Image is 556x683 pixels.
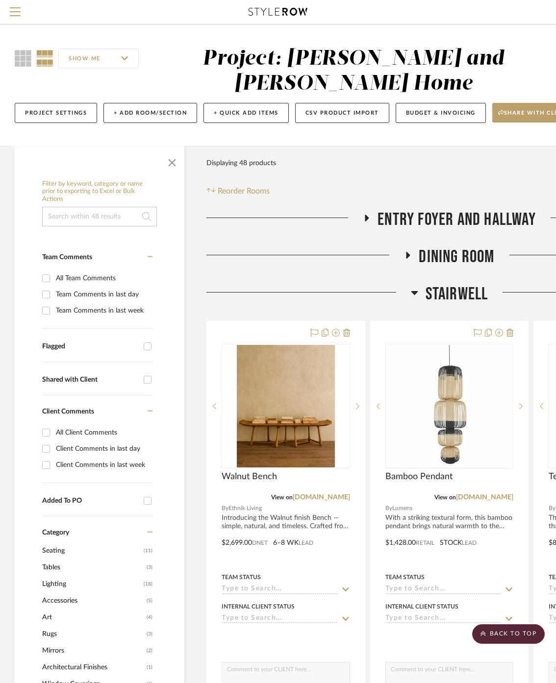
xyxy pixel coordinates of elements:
[222,573,261,582] div: Team Status
[218,185,270,197] span: Reorder Rooms
[147,659,152,675] span: (1)
[385,585,502,594] input: Type to Search…
[147,610,152,625] span: (4)
[456,494,513,501] a: [DOMAIN_NAME]
[42,592,144,609] span: Accessories
[228,504,262,513] span: Ethnik Living
[42,254,92,261] span: Team Comments
[56,441,150,457] div: Client Comments in last day
[42,559,144,576] span: Tables
[56,425,150,440] div: All Client Comments
[56,457,150,473] div: Client Comments in last week
[237,345,335,467] img: Walnut Bench
[42,659,144,676] span: Architectural Finishes
[162,151,182,171] button: Close
[42,542,141,559] span: Seating
[385,602,458,611] div: Internal Client Status
[385,471,453,482] span: Bamboo Pendant
[42,408,94,415] span: Client Comments
[434,494,456,500] span: View on
[388,345,510,467] img: Bamboo Pendant
[42,342,139,351] div: Flagged
[419,246,494,268] span: Dining Room
[42,529,69,537] span: Category
[222,614,338,624] input: Type to Search…
[385,614,502,624] input: Type to Search…
[42,497,139,505] div: Added To PO
[42,626,144,642] span: Rugs
[202,49,504,94] div: Project: [PERSON_NAME] and [PERSON_NAME] Home
[56,303,150,318] div: Team Comments in last week
[206,153,276,173] div: Displaying 48 products
[206,185,270,197] button: Reorder Rooms
[396,103,486,123] button: Budget & Invoicing
[222,471,277,482] span: Walnut Bench
[385,504,392,513] span: By
[271,494,293,500] span: View on
[42,180,157,203] h6: Filter by keyword, category or name prior to exporting to Excel or Bulk Actions
[144,543,152,559] span: (11)
[147,626,152,642] span: (3)
[42,576,141,592] span: Lighting
[147,643,152,659] span: (2)
[42,642,144,659] span: Mirrors
[392,504,412,513] span: Lumens
[222,602,295,611] div: Internal Client Status
[147,560,152,575] span: (3)
[56,287,150,302] div: Team Comments in last day
[222,585,338,594] input: Type to Search…
[472,624,545,644] scroll-to-top-button: BACK TO TOP
[378,209,536,230] span: Entry Foyer and Hallway
[293,494,350,501] a: [DOMAIN_NAME]
[42,609,144,626] span: Art
[295,103,389,123] button: CSV Product Import
[42,376,139,384] div: Shared with Client
[386,344,513,468] div: 0
[56,270,150,286] div: All Team Comments
[144,576,152,592] span: (18)
[42,207,157,226] input: Search within 48 results
[222,504,228,513] span: By
[385,573,425,582] div: Team Status
[203,103,289,123] button: + Quick Add Items
[103,103,197,123] button: + Add Room/Section
[147,593,152,609] span: (5)
[15,103,97,123] button: Project Settings
[426,284,488,305] span: Stairwell
[549,504,556,513] span: By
